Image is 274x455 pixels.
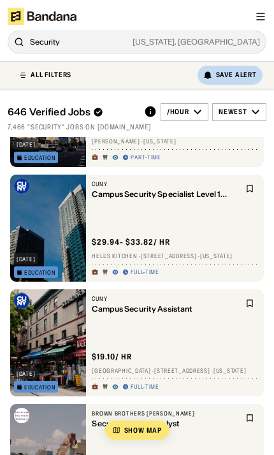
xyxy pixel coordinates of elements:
[14,408,29,423] img: Brown Brothers Harriman logo
[17,256,35,262] div: [DATE]
[124,427,162,434] div: Show Map
[131,268,159,276] div: Full-time
[216,70,257,79] div: Save Alert
[92,410,240,417] div: Brown Brothers [PERSON_NAME]
[92,190,240,199] div: Campus Security Specialist Level 1 (Provisional) - Department of Public Safety
[24,384,55,390] div: Education
[92,367,258,375] div: [GEOGRAPHIC_DATA] · [STREET_ADDRESS] · [US_STATE]
[17,371,35,377] div: [DATE]
[131,383,159,391] div: Full-time
[92,295,240,303] div: CUNY
[14,178,29,194] img: CUNY logo
[60,38,260,46] div: [US_STATE], [GEOGRAPHIC_DATA]
[219,108,247,117] div: Newest
[92,180,240,188] div: CUNY
[92,419,240,428] div: Security Admin Analyst
[92,131,258,145] div: Downtown [GEOGRAPHIC_DATA] · [STREET_ADDRESS][PERSON_NAME] · [US_STATE]
[92,305,240,314] div: Campus Security Assistant
[31,71,71,78] div: ALL FILTERS
[92,252,258,260] div: Hell's Kitchen · [STREET_ADDRESS] · [US_STATE]
[92,237,169,247] div: $ 29.94 - $33.82 / hr
[167,108,189,117] div: /hour
[8,106,136,118] div: 646 Verified Jobs
[8,8,76,25] img: Bandana logotype
[24,270,55,275] div: Education
[92,352,132,362] div: $ 19.10 / hr
[14,293,29,308] img: CUNY logo
[17,141,35,147] div: [DATE]
[131,154,161,161] div: Part-time
[30,38,260,46] div: Security
[24,155,55,161] div: Education
[8,123,266,132] div: 7,466 "Security" jobs on [DOMAIN_NAME]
